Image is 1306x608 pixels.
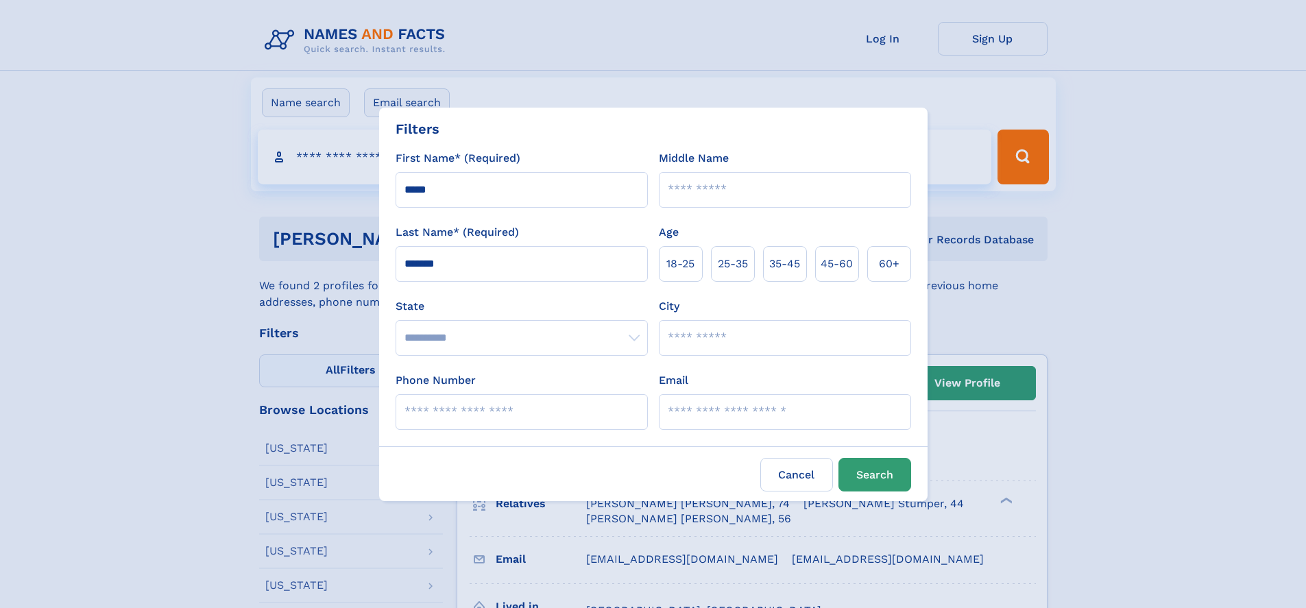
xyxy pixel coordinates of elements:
[760,458,833,491] label: Cancel
[659,224,679,241] label: Age
[659,150,729,167] label: Middle Name
[821,256,853,272] span: 45‑60
[769,256,800,272] span: 35‑45
[718,256,748,272] span: 25‑35
[838,458,911,491] button: Search
[659,298,679,315] label: City
[879,256,899,272] span: 60+
[666,256,694,272] span: 18‑25
[396,119,439,139] div: Filters
[396,224,519,241] label: Last Name* (Required)
[659,372,688,389] label: Email
[396,372,476,389] label: Phone Number
[396,150,520,167] label: First Name* (Required)
[396,298,648,315] label: State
